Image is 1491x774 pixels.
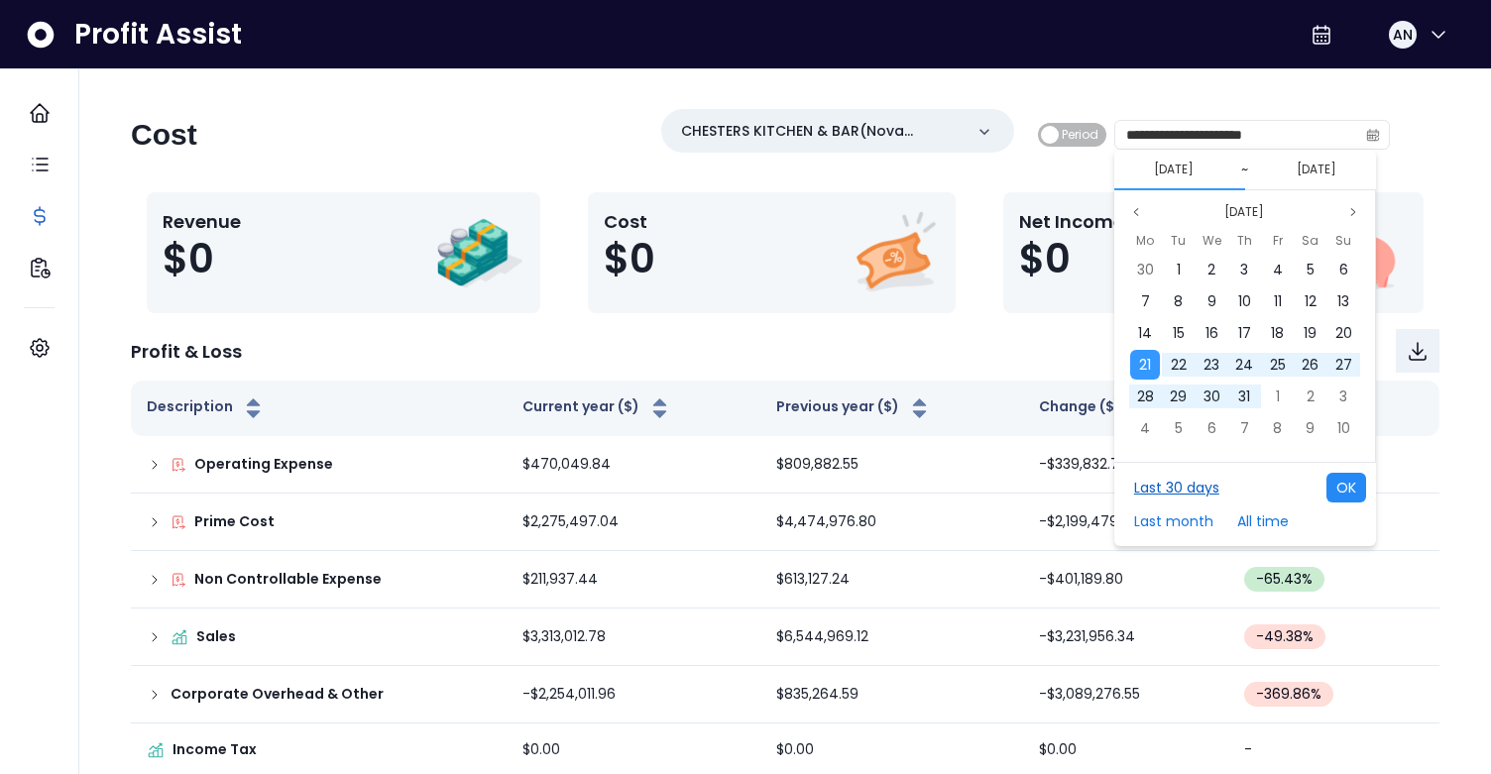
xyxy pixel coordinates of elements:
span: 11 [1274,291,1282,311]
td: $6,544,969.12 [760,608,1023,666]
span: 4 [1273,260,1283,279]
button: Select month [1216,200,1272,224]
div: 25 Jul 2025 [1261,349,1294,381]
td: $613,127.24 [760,551,1023,608]
span: 17 [1238,323,1251,343]
svg: page next [1347,206,1359,218]
div: Thursday [1228,228,1261,254]
div: 05 Jul 2025 [1294,254,1326,285]
span: 26 [1302,355,1319,375]
button: Description [147,396,266,420]
div: 10 Aug 2025 [1326,412,1359,444]
div: 09 Jul 2025 [1195,285,1227,317]
span: 10 [1238,291,1251,311]
span: Sa [1302,229,1319,253]
button: Download [1396,329,1439,373]
span: 4 [1140,418,1150,438]
div: 12 Jul 2025 [1294,285,1326,317]
span: 2 [1307,387,1315,406]
div: 14 Jul 2025 [1129,317,1162,349]
p: Sales [196,626,236,647]
span: 6 [1339,260,1348,279]
span: 30 [1204,387,1220,406]
td: $3,313,012.78 [507,608,760,666]
div: 15 Jul 2025 [1162,317,1195,349]
div: 20 Jul 2025 [1326,317,1359,349]
button: OK [1326,473,1366,502]
td: -$339,832.71 [1023,436,1228,494]
span: 3 [1240,260,1248,279]
button: All time [1227,506,1299,536]
div: 04 Aug 2025 [1129,412,1162,444]
div: 04 Jul 2025 [1261,254,1294,285]
div: 29 Jul 2025 [1162,381,1195,412]
span: 2 [1207,260,1215,279]
span: Profit Assist [74,17,242,53]
button: Previous year ($) [776,396,932,420]
div: Wednesday [1195,228,1227,254]
div: 09 Aug 2025 [1294,412,1326,444]
div: 10 Jul 2025 [1228,285,1261,317]
div: Tuesday [1162,228,1195,254]
td: $809,882.55 [760,436,1023,494]
span: Su [1335,229,1351,253]
span: 19 [1304,323,1317,343]
span: -49.38 % [1256,626,1314,647]
span: 21 [1139,355,1151,375]
div: 06 Aug 2025 [1195,412,1227,444]
td: -$3,089,276.55 [1023,666,1228,723]
div: 06 Jul 2025 [1326,254,1359,285]
td: -$401,189.80 [1023,551,1228,608]
div: 30 Jun 2025 [1129,254,1162,285]
img: Cost [851,208,940,297]
span: Mo [1136,229,1154,253]
td: -$2,199,479.76 [1023,494,1228,551]
div: 22 Jul 2025 [1162,349,1195,381]
span: 9 [1207,291,1216,311]
div: 03 Jul 2025 [1228,254,1261,285]
div: 18 Jul 2025 [1261,317,1294,349]
div: 01 Aug 2025 [1261,381,1294,412]
div: 01 Jul 2025 [1162,254,1195,285]
span: 16 [1205,323,1218,343]
p: Corporate Overhead & Other [171,684,384,705]
div: 26 Jul 2025 [1294,349,1326,381]
span: 8 [1174,291,1183,311]
div: Friday [1261,228,1294,254]
img: Revenue [435,208,524,297]
div: 02 Jul 2025 [1195,254,1227,285]
td: $835,264.59 [760,666,1023,723]
svg: page previous [1130,206,1142,218]
span: 8 [1273,418,1282,438]
span: 10 [1337,418,1350,438]
span: $0 [1019,235,1071,282]
td: $211,937.44 [507,551,760,608]
p: Profit & Loss [131,338,242,365]
div: 11 Jul 2025 [1261,285,1294,317]
button: Previous month [1124,200,1148,224]
span: 31 [1238,387,1250,406]
div: 24 Jul 2025 [1228,349,1261,381]
span: 30 [1137,260,1154,279]
span: 15 [1173,323,1185,343]
td: $2,275,497.04 [507,494,760,551]
div: 31 Jul 2025 [1228,381,1261,412]
p: Non Controllable Expense [194,569,382,590]
span: 9 [1306,418,1315,438]
button: Select start date [1146,158,1202,181]
div: 08 Jul 2025 [1162,285,1195,317]
span: 7 [1141,291,1150,311]
button: Select end date [1289,158,1344,181]
span: 28 [1137,387,1154,406]
span: 7 [1240,418,1249,438]
div: 05 Aug 2025 [1162,412,1195,444]
span: 24 [1235,355,1253,375]
span: AN [1393,25,1413,45]
span: Th [1237,229,1252,253]
span: 5 [1175,418,1183,438]
p: CHESTERS KITCHEN & BAR(Nova Restaurant Group) [681,121,963,142]
p: Prime Cost [194,511,275,532]
span: 1 [1177,260,1181,279]
span: -65.43 % [1256,569,1313,590]
div: 07 Jul 2025 [1129,285,1162,317]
